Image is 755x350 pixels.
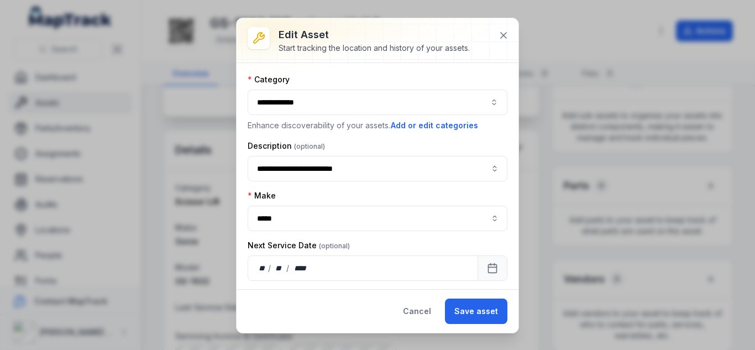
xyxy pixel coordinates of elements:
[478,255,507,281] button: Calendar
[390,119,479,132] button: Add or edit categories
[279,27,470,43] h3: Edit asset
[394,299,441,324] button: Cancel
[248,156,507,181] input: asset-edit:description-label
[248,240,350,251] label: Next Service Date
[257,263,268,274] div: day,
[248,140,325,152] label: Description
[248,206,507,231] input: asset-edit:cf[9e2fc107-2520-4a87-af5f-f70990c66785]-label
[290,263,311,274] div: year,
[272,263,287,274] div: month,
[248,190,276,201] label: Make
[279,43,470,54] div: Start tracking the location and history of your assets.
[445,299,507,324] button: Save asset
[248,119,507,132] p: Enhance discoverability of your assets.
[248,74,290,85] label: Category
[286,263,290,274] div: /
[268,263,272,274] div: /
